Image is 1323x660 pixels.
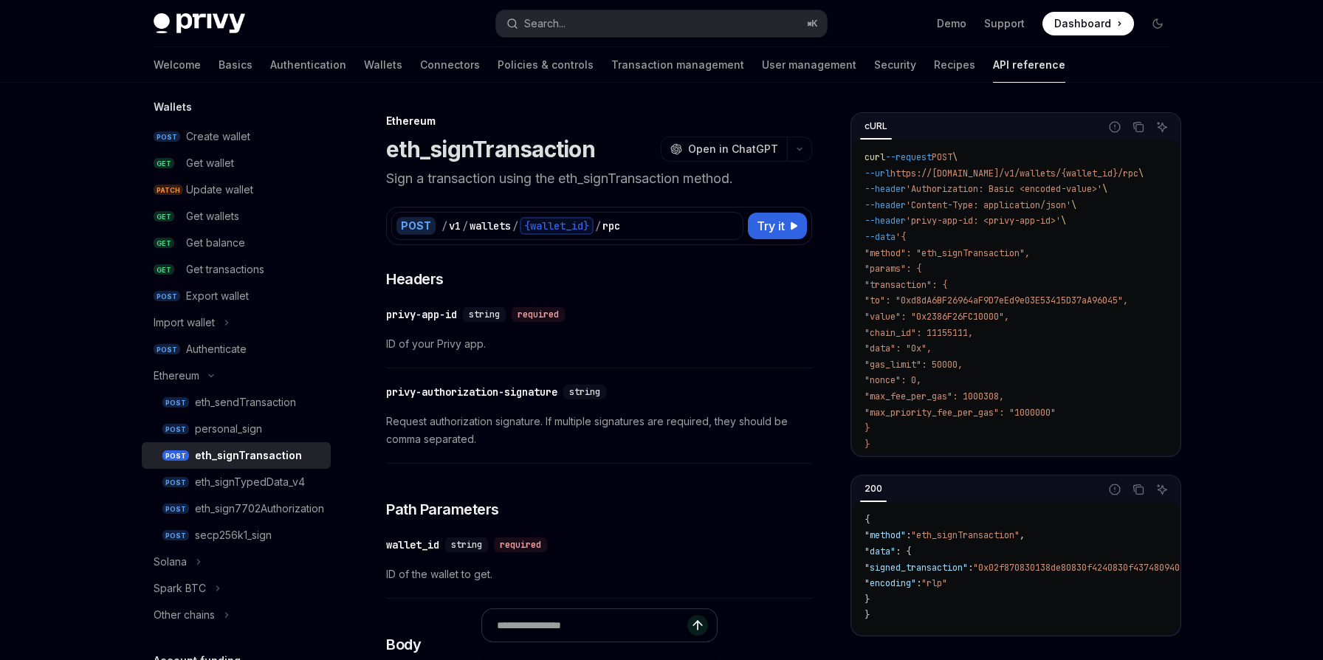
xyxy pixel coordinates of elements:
[154,367,199,385] div: Ethereum
[162,530,189,541] span: POST
[142,389,331,416] a: POSTeth_sendTransaction
[470,219,511,233] div: wallets
[154,314,215,331] div: Import wallet
[865,311,1009,323] span: "value": "0x2386F26FC10000",
[142,575,331,602] button: Toggle Spark BTC section
[512,219,518,233] div: /
[386,413,812,448] span: Request authorization signature. If multiple signatures are required, they should be comma separa...
[142,362,331,389] button: Toggle Ethereum section
[496,10,827,37] button: Open search
[921,577,947,589] span: "rlp"
[1152,480,1172,499] button: Ask AI
[865,439,870,450] span: }
[154,264,174,275] span: GET
[865,514,870,526] span: {
[469,309,500,320] span: string
[494,537,547,552] div: required
[154,580,206,597] div: Spark BTC
[154,291,180,302] span: POST
[154,238,174,249] span: GET
[520,217,594,235] div: {wallet_id}
[386,168,812,189] p: Sign a transaction using the eth_signTransaction method.
[1105,480,1124,499] button: Report incorrect code
[195,473,305,491] div: eth_signTypedData_v4
[524,15,566,32] div: Search...
[865,529,906,541] span: "method"
[865,183,906,195] span: --header
[661,137,787,162] button: Open in ChatGPT
[195,447,302,464] div: eth_signTransaction
[142,256,331,283] a: GETGet transactions
[906,215,1061,227] span: 'privy-app-id: <privy-app-id>'
[154,344,180,355] span: POST
[142,495,331,522] a: POSTeth_sign7702Authorization
[906,199,1071,211] span: 'Content-Type: application/json'
[186,181,253,199] div: Update wallet
[154,185,183,196] span: PATCH
[865,343,932,354] span: "data": "0x",
[952,151,958,163] span: \
[865,215,906,227] span: --header
[186,261,264,278] div: Get transactions
[142,230,331,256] a: GETGet balance
[396,217,436,235] div: POST
[195,420,262,438] div: personal_sign
[142,522,331,549] a: POSTsecp256k1_sign
[142,176,331,203] a: PATCHUpdate wallet
[142,123,331,150] a: POSTCreate wallet
[865,168,890,179] span: --url
[186,340,247,358] div: Authenticate
[142,150,331,176] a: GETGet wallet
[270,47,346,83] a: Authentication
[865,546,896,557] span: "data"
[984,16,1025,31] a: Support
[762,47,856,83] a: User management
[1020,529,1025,541] span: ,
[142,203,331,230] a: GETGet wallets
[611,47,744,83] a: Transaction management
[512,307,565,322] div: required
[865,199,906,211] span: --header
[1152,117,1172,137] button: Ask AI
[865,263,921,275] span: "params": {
[162,397,189,408] span: POST
[186,287,249,305] div: Export wallet
[154,131,180,142] span: POST
[420,47,480,83] a: Connectors
[154,13,245,34] img: dark logo
[865,359,963,371] span: "gas_limit": 50000,
[386,566,812,583] span: ID of the wallet to get.
[602,219,620,233] div: rpc
[162,424,189,435] span: POST
[195,500,324,518] div: eth_sign7702Authorization
[865,231,896,243] span: --data
[386,385,557,399] div: privy-authorization-signature
[1129,480,1148,499] button: Copy the contents from the code block
[441,219,447,233] div: /
[865,247,1030,259] span: "method": "eth_signTransaction",
[1054,16,1111,31] span: Dashboard
[142,336,331,362] a: POSTAuthenticate
[865,577,916,589] span: "encoding"
[1061,215,1066,227] span: \
[142,442,331,469] a: POSTeth_signTransaction
[154,47,201,83] a: Welcome
[595,219,601,233] div: /
[934,47,975,83] a: Recipes
[688,142,778,157] span: Open in ChatGPT
[865,279,947,291] span: "transaction": {
[865,609,870,621] span: }
[162,450,189,461] span: POST
[916,577,921,589] span: :
[364,47,402,83] a: Wallets
[937,16,966,31] a: Demo
[865,422,870,434] span: }
[186,234,245,252] div: Get balance
[142,309,331,336] button: Toggle Import wallet section
[569,386,600,398] span: string
[1138,168,1144,179] span: \
[386,269,444,289] span: Headers
[860,480,887,498] div: 200
[865,407,1056,419] span: "max_priority_fee_per_gas": "1000000"
[142,602,331,628] button: Toggle Other chains section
